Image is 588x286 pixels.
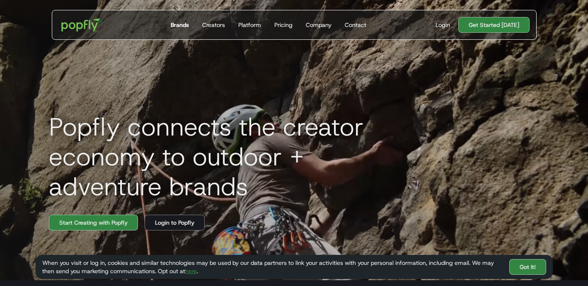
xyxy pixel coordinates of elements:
[271,10,296,39] a: Pricing
[185,267,197,275] a: here
[199,10,228,39] a: Creators
[238,21,261,29] div: Platform
[458,17,530,33] a: Get Started [DATE]
[436,21,450,29] div: Login
[274,21,293,29] div: Pricing
[235,10,264,39] a: Platform
[145,215,205,230] a: Login to Popfly
[509,259,546,275] a: Got It!
[341,10,370,39] a: Contact
[42,112,415,201] h1: Popfly connects the creator economy to outdoor + adventure brands
[432,21,453,29] a: Login
[167,10,192,39] a: Brands
[42,259,503,275] div: When you visit or log in, cookies and similar technologies may be used by our data partners to li...
[202,21,225,29] div: Creators
[345,21,366,29] div: Contact
[302,10,335,39] a: Company
[171,21,189,29] div: Brands
[49,215,138,230] a: Start Creating with Popfly
[56,12,109,37] a: home
[306,21,332,29] div: Company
